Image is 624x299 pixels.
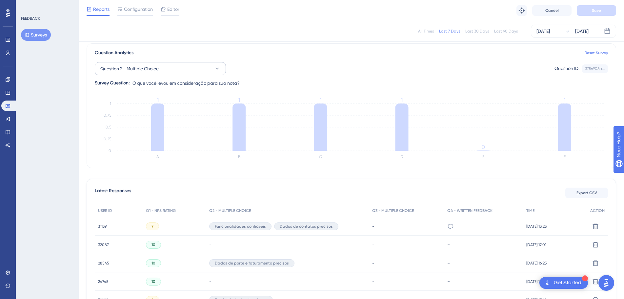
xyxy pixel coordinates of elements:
[565,188,608,198] button: Export CSV
[95,187,131,199] span: Latest Responses
[98,242,109,247] span: 32087
[132,79,240,87] span: O que você levou em consideração para sua nota?
[98,208,112,213] span: USER ID
[21,29,51,41] button: Surveys
[526,242,546,247] span: [DATE] 17:01
[104,113,111,118] tspan: 0.75
[418,29,434,34] div: All Times
[596,273,616,293] iframe: UserGuiding AI Assistant Launcher
[372,279,374,284] span: -
[543,279,551,287] img: launcher-image-alternative-text
[372,242,374,247] span: -
[372,224,374,229] span: -
[95,62,226,75] button: Question 2 - Multiple Choice
[494,29,518,34] div: Last 90 Days
[209,279,211,284] span: -
[215,261,289,266] span: Dados de porte e faturamento precisos
[592,8,601,13] span: Save
[151,279,155,284] span: 10
[447,241,520,248] div: -
[151,242,155,247] span: 10
[585,66,605,71] div: 3756906a...
[209,208,251,213] span: Q2 - MULTIPLE CHOICE
[585,50,608,56] a: Reset Survey
[93,5,110,13] span: Reports
[104,137,111,141] tspan: 0.25
[98,279,109,284] span: 24745
[98,224,107,229] span: 31139
[167,5,179,13] span: Editor
[98,261,109,266] span: 28545
[110,101,111,106] tspan: 1
[372,208,414,213] span: Q3 - MULTIPLE CHOICE
[575,27,589,35] div: [DATE]
[545,8,559,13] span: Cancel
[156,154,159,159] text: A
[582,275,588,281] div: 1
[482,154,484,159] text: E
[590,208,605,213] span: ACTION
[482,144,485,150] tspan: 0
[319,154,322,159] text: C
[532,5,572,16] button: Cancel
[15,2,41,10] span: Need Help?
[238,154,240,159] text: B
[109,149,111,153] tspan: 0
[447,208,493,213] span: Q4 - WRITTEN FEEDBACK
[151,261,155,266] span: 10
[439,29,460,34] div: Last 7 Days
[447,260,520,266] div: -
[157,97,159,103] tspan: 1
[215,224,266,229] span: Funcionalidades confiáveis
[400,154,403,159] text: D
[554,279,583,287] div: Get Started!
[95,49,133,57] span: Question Analytics
[526,279,547,284] span: [DATE] 15:25
[447,278,520,285] div: -
[21,16,40,21] div: FEEDBACK
[564,97,565,103] tspan: 1
[372,261,374,266] span: -
[280,224,333,229] span: Dados de contatos precisos
[577,5,616,16] button: Save
[401,97,403,103] tspan: 1
[238,97,240,103] tspan: 1
[526,224,547,229] span: [DATE] 13:25
[146,208,176,213] span: Q1 - NPS RATING
[465,29,489,34] div: Last 30 Days
[576,190,597,195] span: Export CSV
[151,224,153,229] span: 7
[526,261,547,266] span: [DATE] 16:23
[564,154,566,159] text: F
[124,5,153,13] span: Configuration
[100,65,159,73] span: Question 2 - Multiple Choice
[320,97,321,103] tspan: 1
[539,277,588,289] div: Open Get Started! checklist, remaining modules: 1
[554,64,579,73] div: Question ID:
[536,27,550,35] div: [DATE]
[526,208,534,213] span: TIME
[106,125,111,129] tspan: 0.5
[209,242,211,247] span: -
[95,79,130,87] div: Survey Question:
